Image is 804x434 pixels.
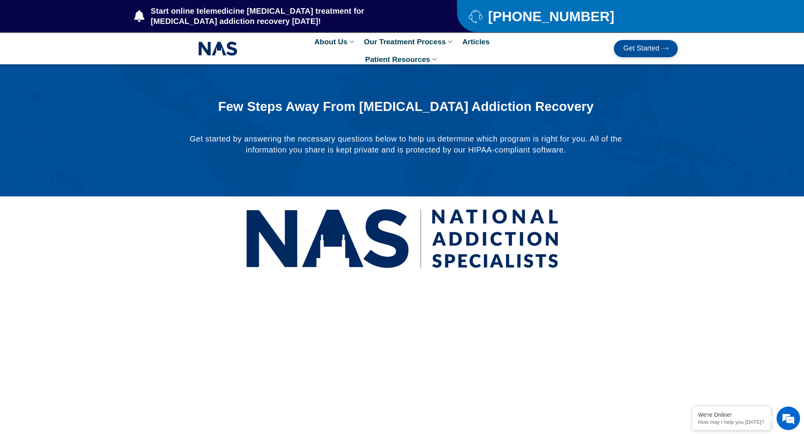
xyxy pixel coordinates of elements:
[360,33,458,51] a: Our Treatment Process
[134,6,426,26] a: Start online telemedicine [MEDICAL_DATA] treatment for [MEDICAL_DATA] addiction recovery [DATE]!
[469,9,658,23] a: [PHONE_NUMBER]
[698,412,765,418] div: We're Online!
[458,33,494,51] a: Articles
[149,6,426,26] span: Start online telemedicine [MEDICAL_DATA] treatment for [MEDICAL_DATA] addiction recovery [DATE]!
[486,11,614,21] span: [PHONE_NUMBER]
[209,100,603,114] h1: Few Steps Away From [MEDICAL_DATA] Addiction Recovery
[189,133,623,155] p: Get started by answering the necessary questions below to help us determine which program is righ...
[614,40,678,57] a: Get Started
[245,200,559,277] img: National Addiction Specialists
[198,40,238,58] img: NAS_email_signature-removebg-preview.png
[361,51,443,68] a: Patient Resources
[623,45,659,53] span: Get Started
[310,33,360,51] a: About Us
[698,419,765,425] p: How may I help you today?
